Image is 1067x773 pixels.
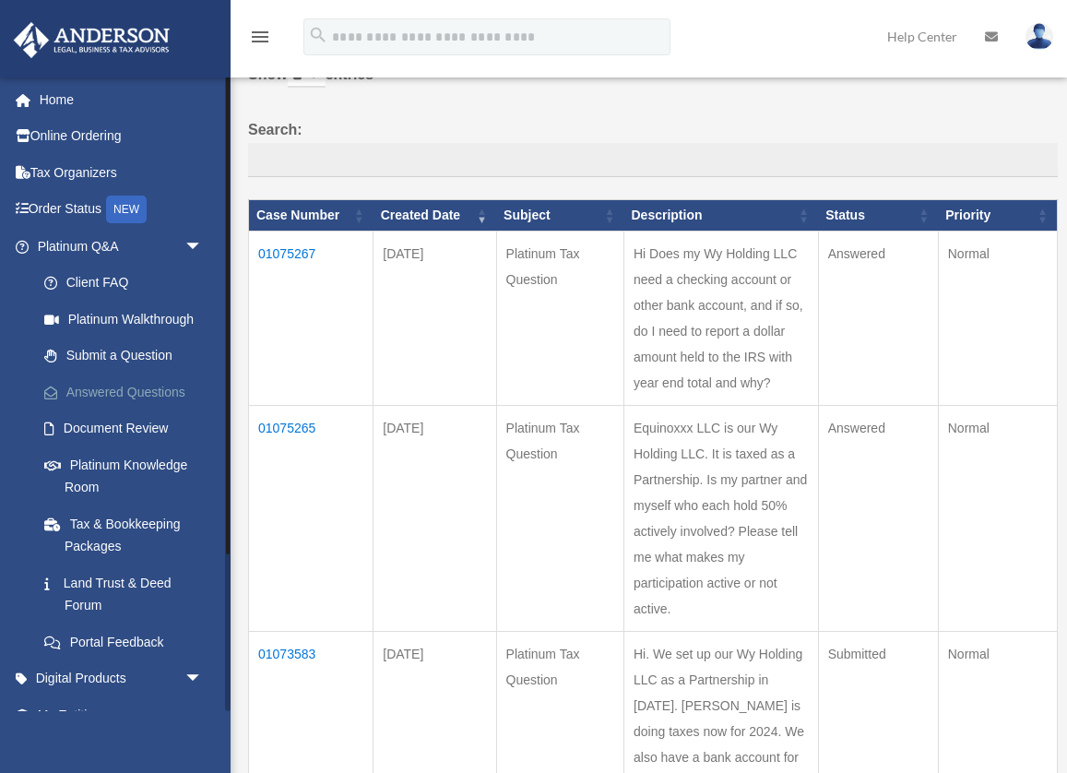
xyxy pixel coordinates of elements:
[818,406,938,632] td: Answered
[26,410,231,447] a: Document Review
[184,660,221,698] span: arrow_drop_down
[26,301,231,338] a: Platinum Walkthrough
[938,200,1057,232] th: Priority: activate to sort column ascending
[938,406,1057,632] td: Normal
[938,232,1057,406] td: Normal
[818,200,938,232] th: Status: activate to sort column ascending
[1026,23,1053,50] img: User Pic
[26,338,231,375] a: Submit a Question
[818,232,938,406] td: Answered
[248,117,1058,178] label: Search:
[624,200,819,232] th: Description: activate to sort column ascending
[8,22,175,58] img: Anderson Advisors Platinum Portal
[26,565,231,624] a: Land Trust & Deed Forum
[26,265,231,302] a: Client FAQ
[13,118,231,155] a: Online Ordering
[373,200,496,232] th: Created Date: activate to sort column ascending
[248,143,1058,178] input: Search:
[26,374,231,410] a: Answered Questions
[184,228,221,266] span: arrow_drop_down
[26,505,231,565] a: Tax & Bookkeeping Packages
[249,26,271,48] i: menu
[373,232,496,406] td: [DATE]
[13,660,231,697] a: Digital Productsarrow_drop_down
[249,232,373,406] td: 01075267
[308,25,328,45] i: search
[13,696,231,733] a: My Entitiesarrow_drop_down
[26,624,231,660] a: Portal Feedback
[13,154,231,191] a: Tax Organizers
[26,446,231,505] a: Platinum Knowledge Room
[496,232,623,406] td: Platinum Tax Question
[184,696,221,734] span: arrow_drop_down
[496,200,623,232] th: Subject: activate to sort column ascending
[624,232,819,406] td: Hi Does my Wy Holding LLC need a checking account or other bank account, and if so, do I need to ...
[373,406,496,632] td: [DATE]
[13,81,231,118] a: Home
[13,191,231,229] a: Order StatusNEW
[106,196,147,223] div: NEW
[248,62,1058,106] label: Show entries
[249,200,373,232] th: Case Number: activate to sort column ascending
[249,406,373,632] td: 01075265
[249,32,271,48] a: menu
[13,228,231,265] a: Platinum Q&Aarrow_drop_down
[496,406,623,632] td: Platinum Tax Question
[624,406,819,632] td: Equinoxxx LLC is our Wy Holding LLC. It is taxed as a Partnership. Is my partner and myself who e...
